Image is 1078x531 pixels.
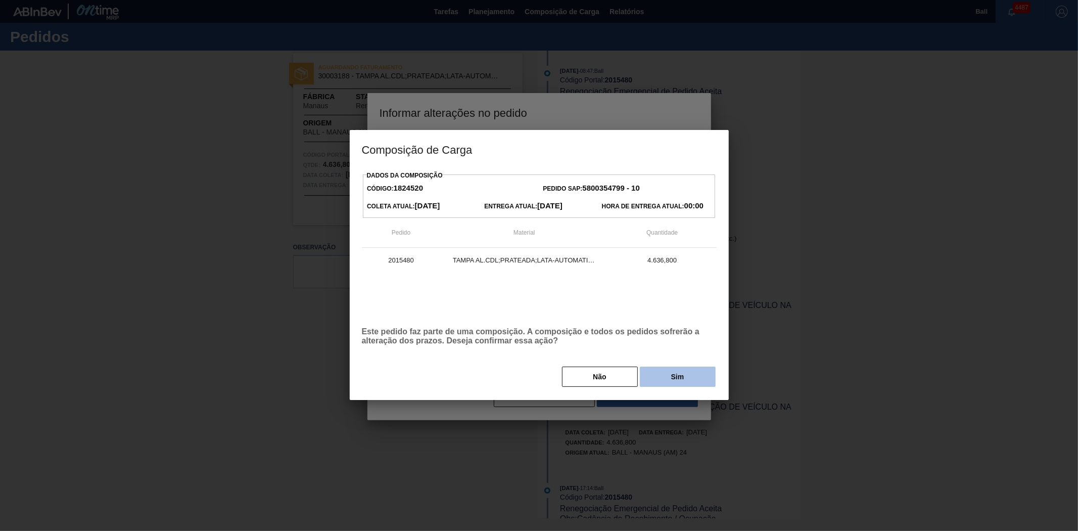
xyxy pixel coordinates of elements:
td: 4.636,800 [608,248,717,273]
strong: 1824520 [394,184,423,192]
span: Pedido [392,229,410,236]
label: Dados da Composição [367,172,443,179]
p: Este pedido faz parte de uma composição. A composição e todos os pedidos sofrerão a alteração dos... [362,327,717,345]
span: Código: [367,185,423,192]
strong: [DATE] [537,201,563,210]
span: Pedido SAP: [543,185,640,192]
button: Sim [640,367,716,387]
strong: [DATE] [415,201,440,210]
span: Entrega Atual: [484,203,563,210]
span: Material [513,229,535,236]
span: Quantidade [646,229,678,236]
h3: Composição de Carga [350,130,729,168]
span: Coleta Atual: [367,203,440,210]
button: Não [562,367,638,387]
td: 2015480 [362,248,441,273]
strong: 00:00 [684,201,704,210]
strong: 5800354799 - 10 [583,184,640,192]
td: TAMPA AL.CDL;PRATEADA;LATA-AUTOMATICA; [441,248,608,273]
span: Hora de Entrega Atual: [602,203,704,210]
